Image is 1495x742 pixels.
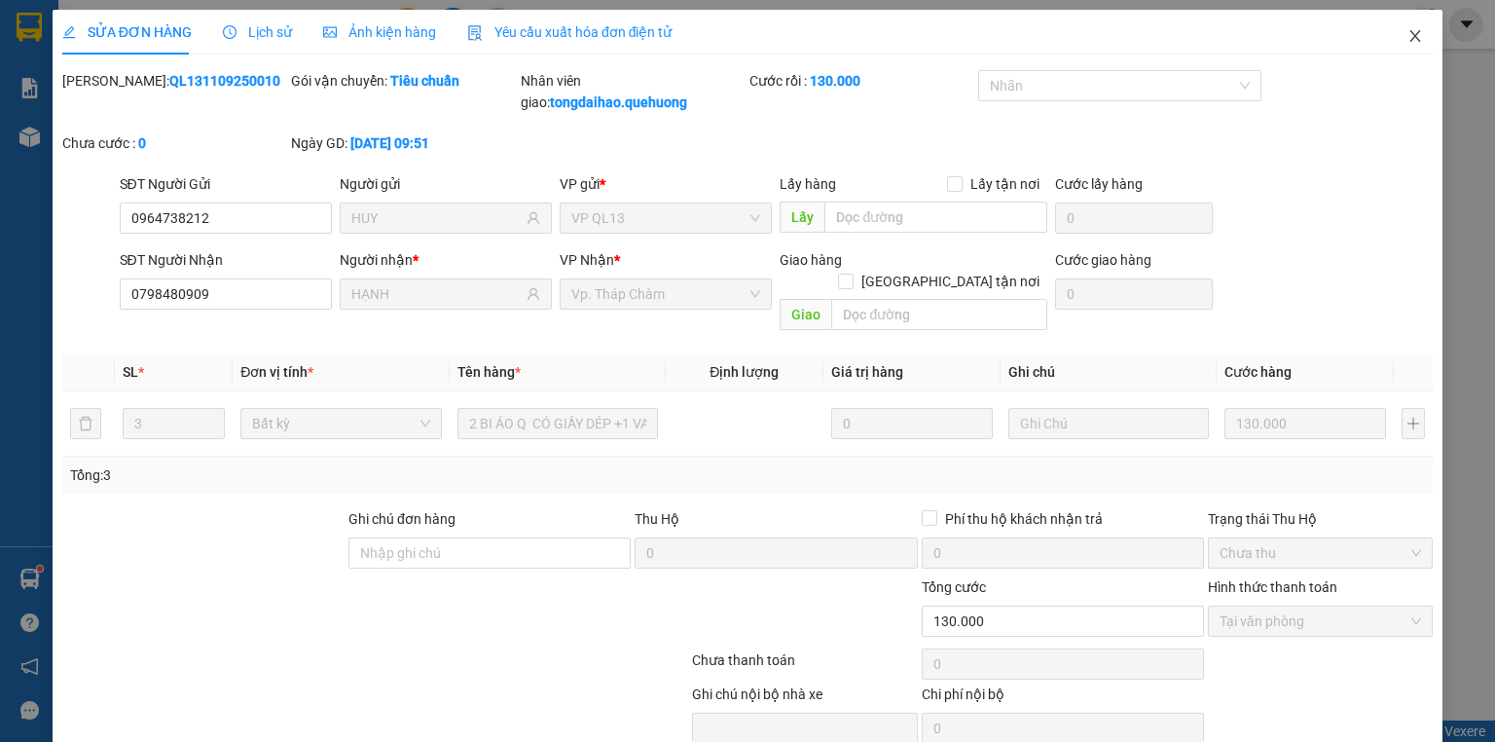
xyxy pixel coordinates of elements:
[635,511,679,527] span: Thu Hộ
[780,202,824,233] span: Lấy
[138,135,146,151] b: 0
[1055,252,1151,268] label: Cước giao hàng
[810,73,860,89] b: 130.000
[223,24,292,40] span: Lịch sử
[323,24,436,40] span: Ảnh kiện hàng
[1208,579,1337,595] label: Hình thức thanh toán
[527,287,540,301] span: user
[351,283,523,305] input: Tên người nhận
[1055,278,1213,310] input: Cước giao hàng
[1224,364,1292,380] span: Cước hàng
[252,409,429,438] span: Bất kỳ
[560,173,772,195] div: VP gửi
[1407,28,1423,44] span: close
[291,70,516,92] div: Gói vận chuyển:
[24,126,107,217] b: An Anh Limousine
[831,299,1047,330] input: Dọc đường
[1402,408,1425,439] button: plus
[120,173,332,195] div: SĐT Người Gửi
[390,73,459,89] b: Tiêu chuẩn
[831,364,903,380] span: Giá trị hàng
[780,252,842,268] span: Giao hàng
[710,364,779,380] span: Định lượng
[123,364,138,380] span: SL
[550,94,687,110] b: tongdaihao.quehuong
[340,173,552,195] div: Người gửi
[351,207,523,229] input: Tên người gửi
[854,271,1047,292] span: [GEOGRAPHIC_DATA] tận nơi
[571,204,760,233] span: VP QL13
[62,25,76,39] span: edit
[1001,353,1217,391] th: Ghi chú
[831,408,993,439] input: 0
[571,279,760,309] span: Vp. Tháp Chàm
[1008,408,1209,439] input: Ghi Chú
[223,25,237,39] span: clock-circle
[560,252,614,268] span: VP Nhận
[824,202,1047,233] input: Dọc đường
[70,408,101,439] button: delete
[1388,10,1442,64] button: Close
[1055,203,1213,234] input: Cước lấy hàng
[690,649,919,684] div: Chưa thanh toán
[62,70,287,92] div: [PERSON_NAME]:
[70,464,578,486] div: Tổng: 3
[1220,538,1421,568] span: Chưa thu
[291,132,516,154] div: Ngày GD:
[120,249,332,271] div: SĐT Người Nhận
[963,173,1047,195] span: Lấy tận nơi
[62,132,287,154] div: Chưa cước :
[780,176,836,192] span: Lấy hàng
[348,538,631,569] input: Ghi chú đơn hàng
[922,684,1204,713] div: Chi phí nội bộ
[1055,176,1143,192] label: Cước lấy hàng
[937,508,1111,530] span: Phí thu hộ khách nhận trả
[1220,607,1421,636] span: Tại văn phòng
[348,511,456,527] label: Ghi chú đơn hàng
[467,25,483,41] img: icon
[527,211,540,225] span: user
[692,684,917,713] div: Ghi chú nội bộ nhà xe
[467,24,673,40] span: Yêu cầu xuất hóa đơn điện tử
[1224,408,1386,439] input: 0
[1208,508,1433,530] div: Trạng thái Thu Hộ
[457,408,658,439] input: VD: Bàn, Ghế
[340,249,552,271] div: Người nhận
[922,579,986,595] span: Tổng cước
[62,24,192,40] span: SỬA ĐƠN HÀNG
[780,299,831,330] span: Giao
[323,25,337,39] span: picture
[169,73,280,89] b: QL131109250010
[749,70,974,92] div: Cước rồi :
[350,135,429,151] b: [DATE] 09:51
[521,70,746,113] div: Nhân viên giao:
[240,364,313,380] span: Đơn vị tính
[457,364,521,380] span: Tên hàng
[126,28,187,187] b: Biên nhận gởi hàng hóa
